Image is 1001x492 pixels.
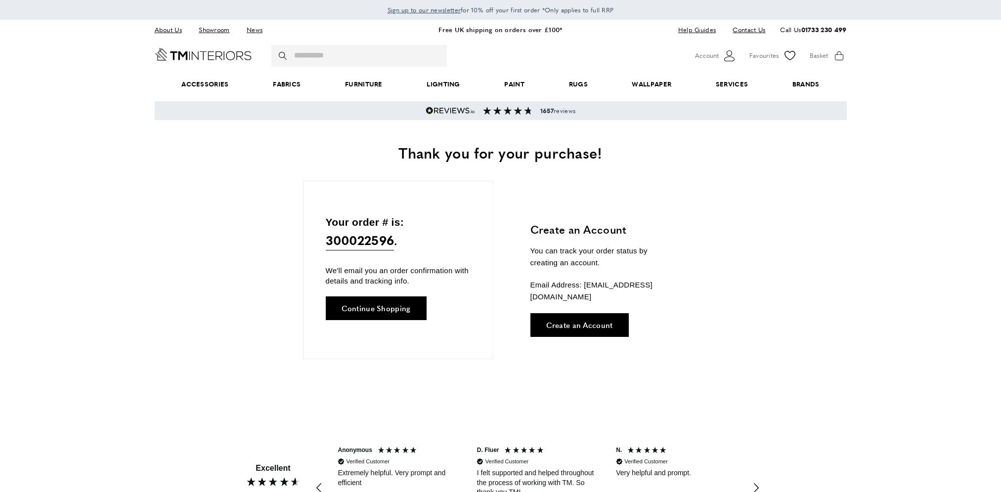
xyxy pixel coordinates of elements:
div: 5 Stars [627,446,670,456]
span: for 10% off your first order *Only applies to full RRP [388,5,614,14]
span: Account [695,50,719,61]
span: Continue Shopping [342,304,411,312]
div: 4.80 Stars [246,476,301,487]
div: N. [616,446,622,454]
a: Wallpaper [610,69,694,99]
img: Reviews.io 5 stars [426,107,475,115]
div: Excellent [256,463,290,474]
a: Showroom [191,23,237,37]
span: reviews [540,107,575,115]
div: 5 Stars [504,446,547,456]
span: 300022596 [326,230,394,250]
p: Email Address: [EMAIL_ADDRESS][DOMAIN_NAME] [530,279,676,303]
a: Free UK shipping on orders over £100* [438,25,562,34]
a: Fabrics [251,69,323,99]
span: Thank you for your purchase! [398,142,602,163]
div: Verified Customer [624,458,667,465]
span: Sign up to our newsletter [388,5,461,14]
a: 01733 230 499 [801,25,847,34]
a: News [239,23,270,37]
a: Furniture [323,69,404,99]
p: We'll email you an order confirmation with details and tracking info. [326,265,471,286]
a: Create an Account [530,313,629,337]
a: Lighting [405,69,482,99]
a: Continue Shopping [326,296,427,320]
a: Brands [770,69,841,99]
strong: 1657 [540,106,554,115]
a: Help Guides [671,23,723,37]
img: Reviews section [483,107,532,115]
div: D. Fluer [477,446,499,454]
button: Customer Account [695,48,737,63]
a: Go to Home page [155,48,252,61]
a: Contact Us [725,23,765,37]
a: Rugs [547,69,610,99]
p: Your order # is: . [326,214,471,251]
div: Extremely helpful. Very prompt and efficient [338,468,459,488]
a: Favourites [749,48,797,63]
span: Accessories [159,69,251,99]
div: 5 Stars [377,446,420,456]
a: Services [694,69,770,99]
span: Favourites [749,50,779,61]
span: Create an Account [546,321,613,328]
h3: Create an Account [530,222,676,237]
p: You can track your order status by creating an account. [530,245,676,269]
div: Verified Customer [347,458,390,465]
button: Search [279,45,289,67]
div: Anonymous [338,446,372,454]
a: About Us [155,23,189,37]
a: Paint [482,69,547,99]
a: Sign up to our newsletter [388,5,461,15]
p: Call Us [780,25,846,35]
div: Verified Customer [485,458,528,465]
div: Very helpful and prompt. [616,468,737,478]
